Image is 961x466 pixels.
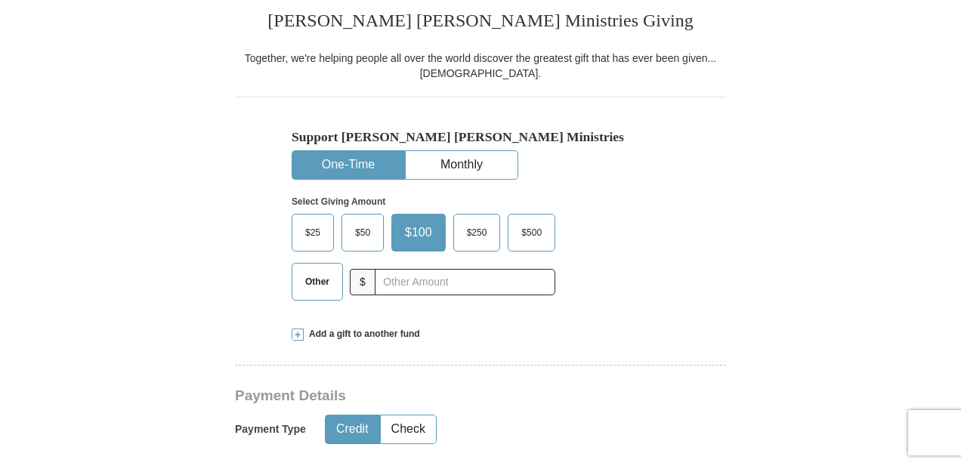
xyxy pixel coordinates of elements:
[298,221,328,244] span: $25
[459,221,495,244] span: $250
[514,221,549,244] span: $500
[292,151,404,179] button: One-Time
[292,129,669,145] h5: Support [PERSON_NAME] [PERSON_NAME] Ministries
[235,51,726,81] div: Together, we're helping people all over the world discover the greatest gift that has ever been g...
[304,328,420,341] span: Add a gift to another fund
[235,423,306,436] h5: Payment Type
[326,415,379,443] button: Credit
[292,196,385,207] strong: Select Giving Amount
[406,151,518,179] button: Monthly
[235,387,620,405] h3: Payment Details
[375,269,555,295] input: Other Amount
[298,270,337,293] span: Other
[350,269,375,295] span: $
[397,221,440,244] span: $100
[348,221,378,244] span: $50
[381,415,436,443] button: Check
